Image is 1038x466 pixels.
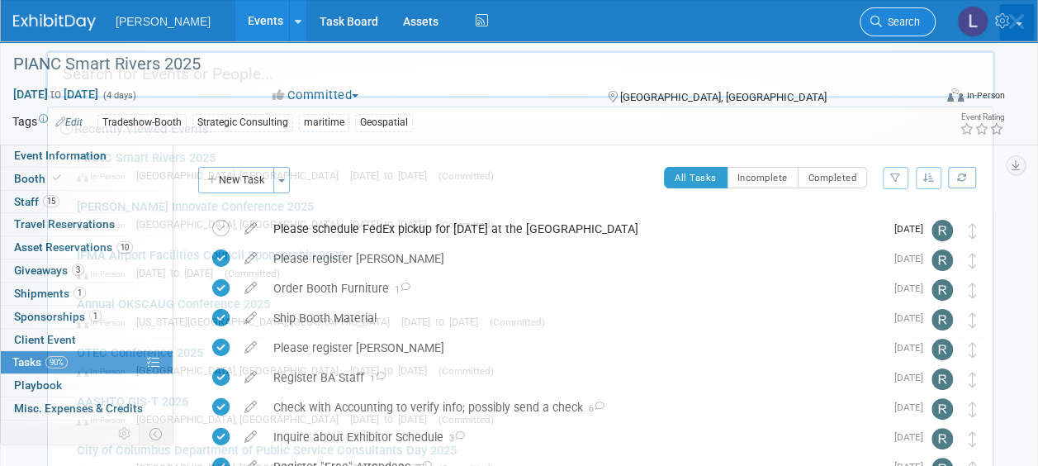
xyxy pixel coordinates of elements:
span: In-Person [77,171,133,182]
span: (Committed) [438,414,494,426]
span: In-Person [77,317,133,328]
span: (Committed) [438,219,494,231]
div: Recently Viewed Events: [56,107,984,143]
span: In-Person [77,220,133,231]
span: [GEOGRAPHIC_DATA], [GEOGRAPHIC_DATA] [136,364,347,377]
a: PIANC Smart Rivers 2025 In-Person [GEOGRAPHIC_DATA], [GEOGRAPHIC_DATA] [DATE] to [DATE] (Committed) [69,143,984,191]
span: [DATE] to [DATE] [350,169,435,182]
span: [US_STATE][GEOGRAPHIC_DATA], [GEOGRAPHIC_DATA] [136,316,398,328]
span: In-Person [77,269,133,279]
span: (Committed) [490,316,545,328]
span: In-Person [77,415,133,426]
a: Annual OKSCAUG Conference 2025 In-Person [US_STATE][GEOGRAPHIC_DATA], [GEOGRAPHIC_DATA] [DATE] to... [69,289,984,337]
span: [DATE] to [DATE] [350,218,435,231]
span: [DATE] to [DATE] [401,316,486,328]
span: (Committed) [438,365,494,377]
a: [PERSON_NAME] Innovate Conference 2025 In-Person [GEOGRAPHIC_DATA], [GEOGRAPHIC_DATA] [DATE] to [... [69,192,984,240]
span: (Committed) [225,268,280,279]
span: In-Person [77,366,133,377]
a: AASHTO GIS-T 2026 In-Person [GEOGRAPHIC_DATA], [GEOGRAPHIC_DATA] [DATE] to [DATE] (Committed) [69,387,984,435]
span: [GEOGRAPHIC_DATA], [GEOGRAPHIC_DATA] [136,413,347,426]
span: (Committed) [438,170,494,182]
span: [GEOGRAPHIC_DATA], [GEOGRAPHIC_DATA] [136,218,347,231]
input: Search for Events or People... [45,50,995,98]
a: IFMA Airport Facilities Council Sponsorship 2025 In-Person [DATE] to [DATE] (Committed) [69,240,984,288]
a: OTEC Conference 2025 In-Person [GEOGRAPHIC_DATA], [GEOGRAPHIC_DATA] [DATE] to [DATE] (Committed) [69,338,984,386]
span: [GEOGRAPHIC_DATA], [GEOGRAPHIC_DATA] [136,169,347,182]
span: [DATE] to [DATE] [350,413,435,426]
span: [DATE] to [DATE] [136,267,221,279]
span: [DATE] to [DATE] [350,364,435,377]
